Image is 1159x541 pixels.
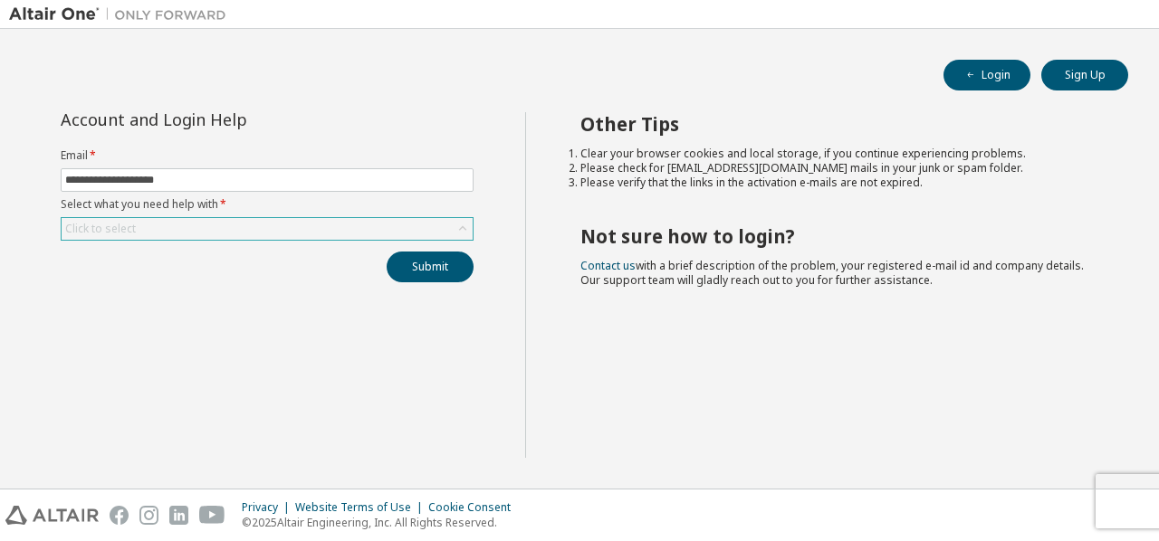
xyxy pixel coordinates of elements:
[62,218,473,240] div: Click to select
[61,148,474,163] label: Email
[943,60,1030,90] button: Login
[580,224,1097,248] h2: Not sure how to login?
[110,506,129,525] img: facebook.svg
[5,506,99,525] img: altair_logo.svg
[169,506,188,525] img: linkedin.svg
[387,252,474,282] button: Submit
[580,112,1097,136] h2: Other Tips
[61,112,391,127] div: Account and Login Help
[9,5,235,24] img: Altair One
[1041,60,1128,90] button: Sign Up
[242,500,295,515] div: Privacy
[61,197,474,212] label: Select what you need help with
[580,147,1097,161] li: Clear your browser cookies and local storage, if you continue experiencing problems.
[580,176,1097,190] li: Please verify that the links in the activation e-mails are not expired.
[199,506,225,525] img: youtube.svg
[428,500,522,515] div: Cookie Consent
[580,258,636,273] a: Contact us
[295,500,428,515] div: Website Terms of Use
[580,161,1097,176] li: Please check for [EMAIL_ADDRESS][DOMAIN_NAME] mails in your junk or spam folder.
[139,506,158,525] img: instagram.svg
[580,258,1084,288] span: with a brief description of the problem, your registered e-mail id and company details. Our suppo...
[65,222,136,236] div: Click to select
[242,515,522,530] p: © 2025 Altair Engineering, Inc. All Rights Reserved.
